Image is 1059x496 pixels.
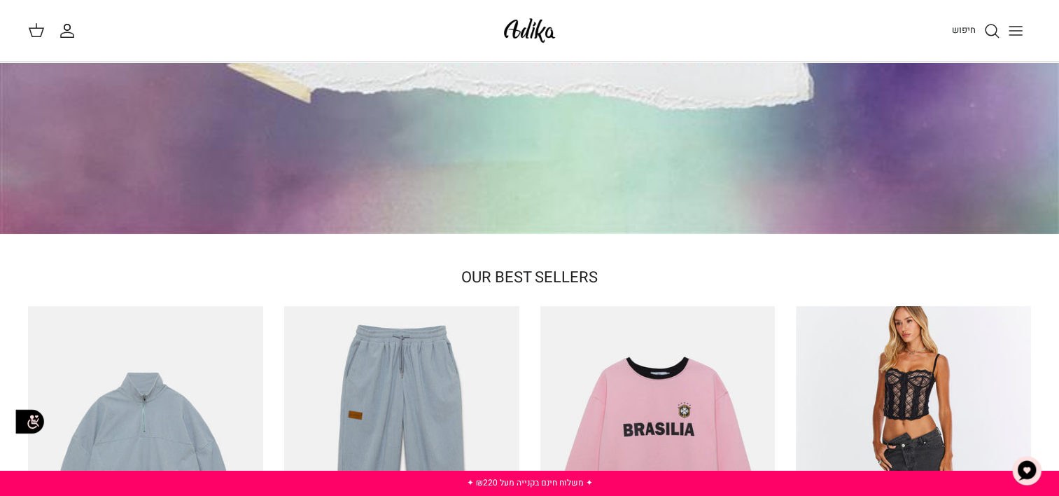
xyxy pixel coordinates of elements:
[10,403,49,441] img: accessibility_icon02.svg
[461,266,598,289] a: OUR BEST SELLERS
[952,22,1000,39] a: חיפוש
[467,476,593,489] a: ✦ משלוח חינם בקנייה מעל ₪220 ✦
[1000,15,1031,46] button: Toggle menu
[59,22,81,39] a: החשבון שלי
[952,23,976,36] span: חיפוש
[1006,450,1048,492] button: צ'אט
[500,14,559,47] img: Adika IL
